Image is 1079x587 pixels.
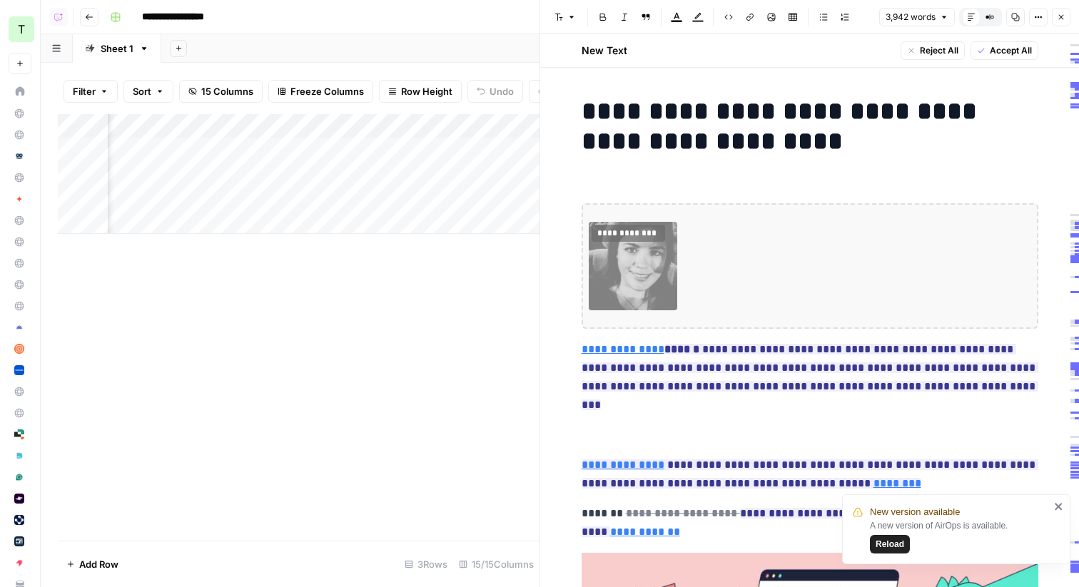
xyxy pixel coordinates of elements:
button: Undo [467,80,523,103]
img: 8r7vcgjp7k596450bh7nfz5jb48j [14,515,24,525]
img: pf0m9uptbb5lunep0ouiqv2syuku [14,494,24,504]
button: Reload [870,535,910,553]
img: 0xotxkj32g9ill9ld0jvwrjjfnpj [14,536,24,546]
a: Home [9,80,31,103]
a: Sheet 1 [73,34,161,63]
span: Freeze Columns [290,84,364,98]
span: 3,942 words [886,11,936,24]
button: Reject All [901,41,965,60]
button: Accept All [971,41,1038,60]
img: jg2db1r2bojt4rpadgkfzs6jzbyg [14,194,24,204]
img: piswy9vrvpur08uro5cr7jpu448u [14,558,24,568]
img: e96rwc90nz550hm4zzehfpz0of55 [14,344,24,354]
h2: New Text [582,44,627,58]
button: Freeze Columns [268,80,373,103]
span: Reload [876,538,904,551]
img: 6qj8gtflwv87ps1ofr2h870h2smq [14,472,24,482]
button: Workspace: Travis Demo [9,11,31,47]
span: New version available [870,505,960,519]
span: Add Row [79,557,118,571]
img: 1rmbdh83liigswmnvqyaq31zy2bw [14,365,24,375]
img: fan0pbaj1h6uk31gyhtjyk7uzinz [14,322,24,332]
span: Sort [133,84,151,98]
span: T [18,21,25,38]
button: Row Height [379,80,462,103]
div: 15/15 Columns [453,553,539,576]
span: 15 Columns [201,84,253,98]
div: Sheet 1 [101,41,133,56]
span: Row Height [401,84,452,98]
button: close [1054,501,1064,512]
img: 21cqirn3y8po2glfqu04segrt9y0 [14,451,24,461]
div: A new version of AirOps is available. [870,519,1050,553]
span: Undo [490,84,514,98]
div: 3 Rows [399,553,453,576]
button: 15 Columns [179,80,263,103]
button: 3,942 words [879,8,955,26]
span: Filter [73,84,96,98]
img: gof5uhmc929mcmwfs7g663om0qxx [14,151,24,161]
button: Filter [64,80,118,103]
button: Add Row [58,553,127,576]
span: Reject All [920,44,958,57]
span: Accept All [990,44,1032,57]
button: Sort [123,80,173,103]
img: su6rzb6ooxtlguexw0i7h3ek2qys [14,429,24,439]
